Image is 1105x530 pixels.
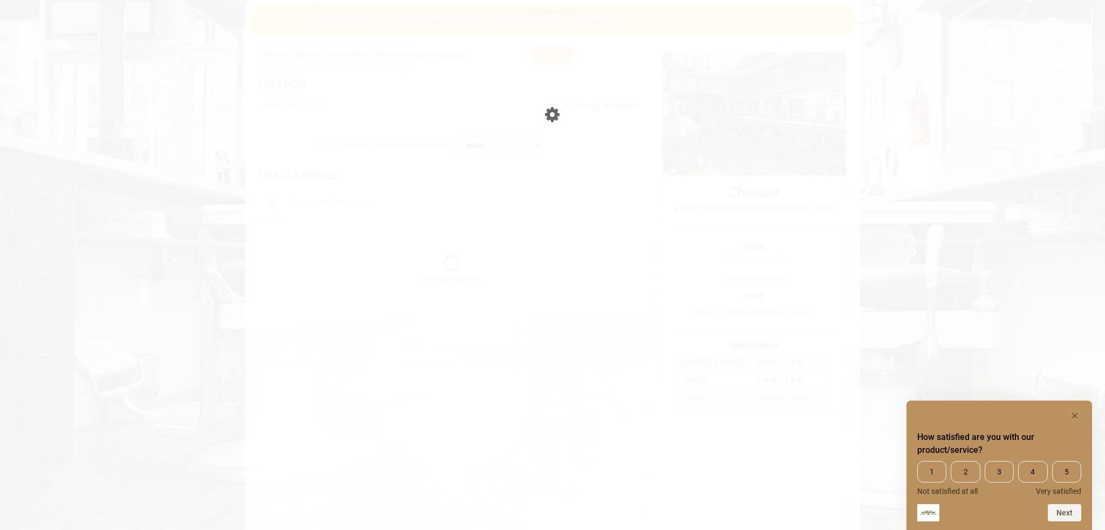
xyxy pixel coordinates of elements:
[917,409,1081,521] div: How satisfied are you with our product/service? Select an option from 1 to 5, with 1 being Not sa...
[1036,487,1081,495] span: Very satisfied
[917,431,1081,457] h2: How satisfied are you with our product/service? Select an option from 1 to 5, with 1 being Not sa...
[1052,461,1081,483] span: 5
[1018,461,1047,483] span: 4
[1068,409,1081,422] button: Hide survey
[985,461,1014,483] span: 3
[951,461,980,483] span: 2
[917,461,1081,495] div: How satisfied are you with our product/service? Select an option from 1 to 5, with 1 being Not sa...
[1048,504,1081,521] button: Next question
[917,487,978,495] span: Not satisfied at all
[917,461,946,483] span: 1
